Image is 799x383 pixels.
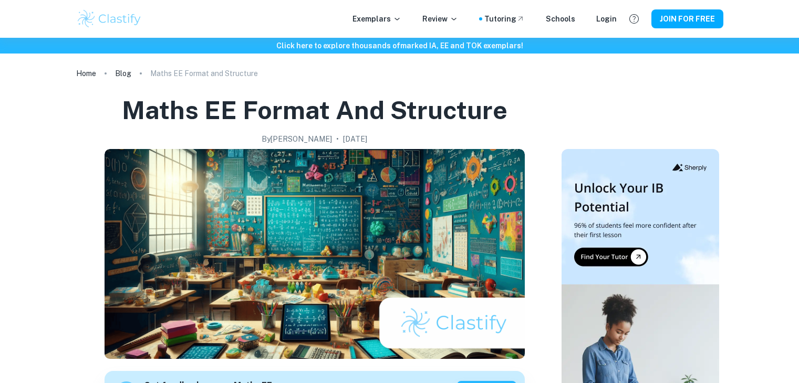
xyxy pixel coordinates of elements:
button: Help and Feedback [625,10,643,28]
a: Schools [546,13,575,25]
button: JOIN FOR FREE [651,9,723,28]
img: Clastify logo [76,8,143,29]
p: Review [422,13,458,25]
h6: Click here to explore thousands of marked IA, EE and TOK exemplars ! [2,40,797,51]
h2: [DATE] [343,133,367,145]
p: • [336,133,339,145]
a: Home [76,66,96,81]
a: Tutoring [484,13,525,25]
p: Maths EE Format and Structure [150,68,258,79]
a: Blog [115,66,131,81]
a: Login [596,13,617,25]
img: Maths EE Format and Structure cover image [105,149,525,359]
h1: Maths EE Format and Structure [122,93,507,127]
h2: By [PERSON_NAME] [262,133,332,145]
p: Exemplars [352,13,401,25]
